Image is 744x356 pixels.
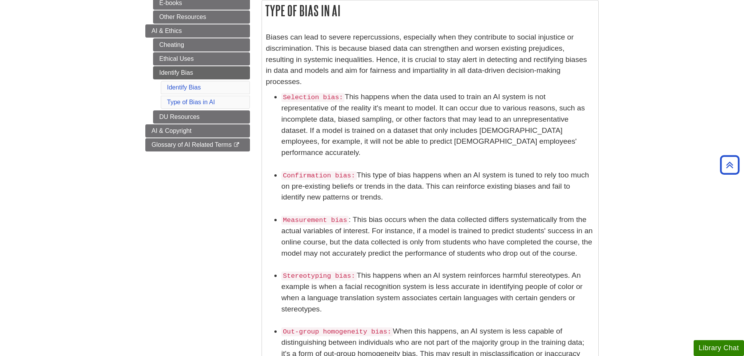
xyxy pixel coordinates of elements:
[281,270,594,326] li: This happens when an AI system reinforces harmful stereotypes. An example is when a facial recogn...
[152,141,232,148] span: Glossary of AI Related Terms
[145,124,250,138] a: AI & Copyright
[281,171,357,180] code: Confirmation bias:
[152,127,191,134] span: AI & Copyright
[694,340,744,356] button: Library Chat
[167,99,215,105] a: Type of Bias in AI
[153,66,250,79] a: Identify Bias
[717,160,742,170] a: Back to Top
[281,214,594,270] li: : This bias occurs when the data collected differs systematically from the actual variables of in...
[145,138,250,151] a: Glossary of AI Related Terms
[153,110,250,124] a: DU Resources
[281,327,393,336] code: Out-group homogeneity bias:
[262,0,598,21] h2: Type of Bias in AI
[152,28,182,34] span: AI & Ethics
[153,52,250,65] a: Ethical Uses
[281,91,594,170] li: This happens when the data used to train an AI system is not representative of the reality it's m...
[266,32,594,88] p: Biases can lead to severe repercussions, especially when they contribute to social injustice or d...
[281,93,344,102] code: Selection bias:
[167,84,201,91] a: Identify Bias
[281,272,357,280] code: Stereotyping bias:
[145,24,250,38] a: AI & Ethics
[281,216,349,225] code: Measurement bias
[281,170,594,214] li: This type of bias happens when an AI system is tuned to rely too much on pre-existing beliefs or ...
[233,143,240,148] i: This link opens in a new window
[153,38,250,52] a: Cheating
[153,10,250,24] a: Other Resources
